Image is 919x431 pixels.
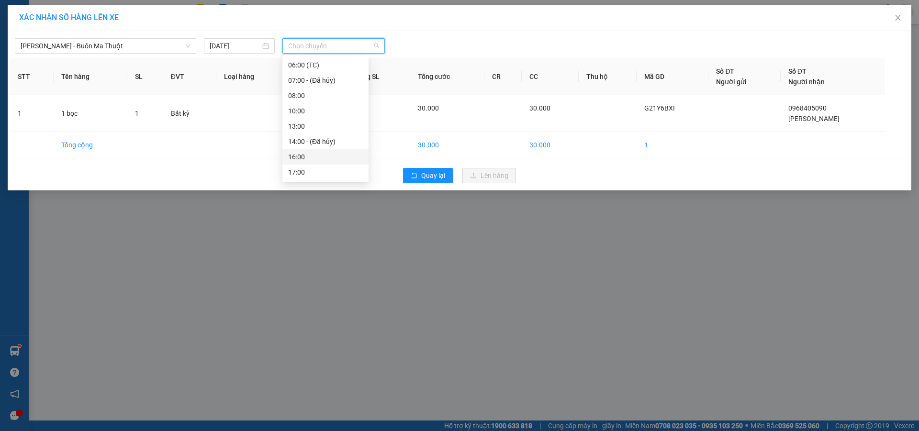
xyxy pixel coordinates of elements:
[288,106,363,116] div: 10:00
[411,172,417,180] span: rollback
[10,95,54,132] td: 1
[54,95,127,132] td: 1 bọc
[288,75,363,86] div: 07:00 - (Đã hủy)
[403,168,453,183] button: rollbackQuay lại
[462,168,516,183] button: uploadLên hàng
[163,95,216,132] td: Bất kỳ
[19,13,119,22] span: XÁC NHẬN SỐ HÀNG LÊN XE
[579,58,637,95] th: Thu hộ
[288,167,363,177] div: 17:00
[135,110,139,117] span: 1
[210,41,260,51] input: 15/08/2025
[21,39,191,53] span: Gia Nghĩa - Buôn Ma Thuột
[10,58,54,95] th: STT
[163,58,216,95] th: ĐVT
[410,132,484,158] td: 30.000
[288,90,363,101] div: 08:00
[637,58,708,95] th: Mã GD
[127,58,163,95] th: SL
[216,58,288,95] th: Loại hàng
[716,67,734,75] span: Số ĐT
[716,78,747,86] span: Người gửi
[347,58,410,95] th: Tổng SL
[288,152,363,162] div: 16:00
[885,5,911,32] button: Close
[410,58,484,95] th: Tổng cước
[288,136,363,147] div: 14:00 - (Đã hủy)
[347,132,410,158] td: 1
[788,104,827,112] span: 0968405090
[637,132,708,158] td: 1
[484,58,522,95] th: CR
[288,60,363,70] div: 06:00 (TC)
[894,14,902,22] span: close
[788,67,807,75] span: Số ĐT
[529,104,550,112] span: 30.000
[421,170,445,181] span: Quay lại
[788,115,840,122] span: [PERSON_NAME]
[522,132,579,158] td: 30.000
[788,78,825,86] span: Người nhận
[522,58,579,95] th: CC
[644,104,675,112] span: G21Y6BXI
[54,58,127,95] th: Tên hàng
[54,132,127,158] td: Tổng cộng
[288,39,379,53] span: Chọn chuyến
[418,104,439,112] span: 30.000
[288,121,363,132] div: 13:00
